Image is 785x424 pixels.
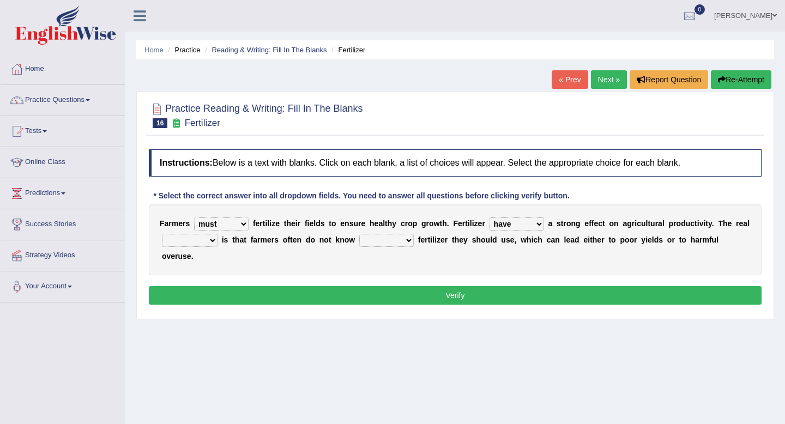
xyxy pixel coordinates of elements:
[474,219,478,228] b: z
[418,235,421,244] b: f
[659,235,663,244] b: s
[458,219,462,228] b: e
[144,46,164,54] a: Home
[743,219,747,228] b: a
[329,219,331,228] b: t
[591,219,594,228] b: f
[672,235,674,244] b: r
[172,219,178,228] b: m
[608,235,611,244] b: t
[699,219,704,228] b: v
[267,235,271,244] b: e
[593,235,597,244] b: h
[650,219,655,228] b: u
[571,219,576,228] b: n
[429,219,434,228] b: o
[361,219,365,228] b: e
[490,235,492,244] b: l
[160,219,165,228] b: F
[561,219,564,228] b: t
[470,219,472,228] b: l
[648,219,650,228] b: t
[646,219,648,228] b: l
[632,219,635,228] b: r
[434,219,440,228] b: w
[267,219,269,228] b: l
[747,219,750,228] b: l
[256,219,260,228] b: e
[690,219,695,228] b: c
[705,219,708,228] b: t
[313,219,316,228] b: l
[149,286,762,305] button: Verify
[548,219,552,228] b: a
[421,219,426,228] b: g
[440,219,443,228] b: t
[263,219,265,228] b: t
[677,219,681,228] b: o
[306,235,311,244] b: d
[566,219,571,228] b: o
[185,118,220,128] small: Fertilizer
[739,219,744,228] b: e
[532,235,534,244] b: i
[324,235,329,244] b: o
[430,235,432,244] b: i
[434,235,437,244] b: i
[625,235,630,244] b: o
[358,219,361,228] b: r
[1,85,125,112] a: Practice Questions
[652,235,654,244] b: l
[620,235,625,244] b: p
[736,219,739,228] b: r
[728,219,732,228] b: e
[669,219,674,228] b: p
[695,219,697,228] b: t
[455,235,460,244] b: h
[718,219,723,228] b: T
[453,219,458,228] b: F
[370,219,375,228] b: h
[244,235,246,244] b: t
[452,235,455,244] b: t
[588,235,590,244] b: i
[378,219,383,228] b: a
[298,219,300,228] b: r
[269,219,271,228] b: i
[401,219,405,228] b: c
[712,219,714,228] b: .
[349,235,355,244] b: w
[602,219,605,228] b: t
[329,235,331,244] b: t
[576,219,581,228] b: g
[1,116,125,143] a: Tests
[408,219,413,228] b: o
[527,235,532,244] b: h
[575,235,579,244] b: d
[506,235,510,244] b: s
[478,219,482,228] b: e
[405,219,408,228] b: r
[383,219,385,228] b: l
[305,219,307,228] b: f
[271,235,274,244] b: r
[627,219,632,228] b: g
[658,219,662,228] b: a
[679,235,682,244] b: t
[149,101,363,128] h2: Practice Reading & Writing: Fill In The Blanks
[274,235,279,244] b: s
[486,235,491,244] b: u
[187,252,191,261] b: e
[564,235,566,244] b: l
[153,118,167,128] span: 16
[547,235,551,244] b: c
[392,219,396,228] b: y
[437,235,440,244] b: z
[316,219,321,228] b: d
[186,219,190,228] b: s
[295,219,298,228] b: i
[149,190,574,202] div: * Select the correct answer into all dropdown fields. You need to answer all questions before cli...
[165,45,200,55] li: Practice
[501,235,506,244] b: u
[257,235,260,244] b: r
